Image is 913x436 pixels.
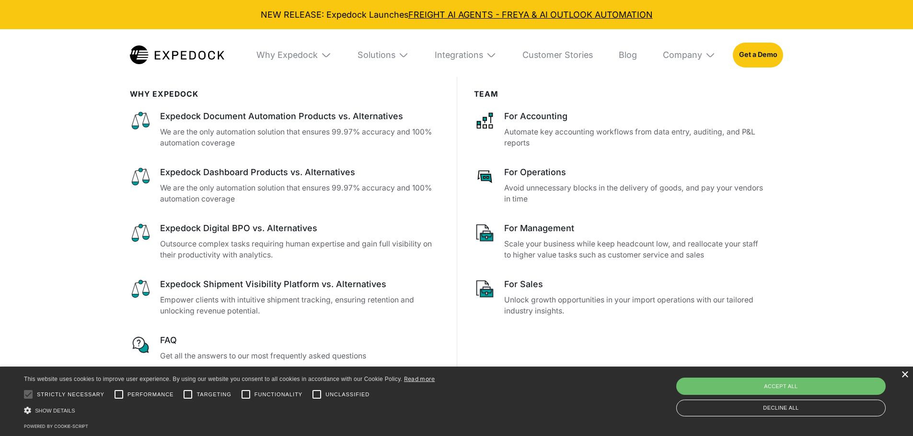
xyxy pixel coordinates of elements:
[130,166,439,205] a: scale iconExpedock Dashboard Products vs. AlternativesWe are the only automation solution that en...
[130,110,439,149] a: scale iconExpedock Document Automation Products vs. AlternativesWe are the only automation soluti...
[160,334,439,346] div: FAQ
[130,334,439,362] a: regular chat bubble iconFAQGet all the answers to our most frequently asked questions
[654,29,724,81] div: Company
[435,50,483,60] div: Integrations
[426,29,505,81] div: Integrations
[130,334,151,356] img: regular chat bubble icon
[160,350,439,362] p: Get all the answers to our most frequently asked questions
[130,278,151,300] img: scale icon
[733,43,783,67] a: Get a Demo
[474,278,496,300] img: paper and bag icon
[127,391,174,399] span: Performance
[160,126,439,149] p: We are the only automation solution that ensures 99.97% accuracy and 100% automation coverage
[9,9,904,21] div: NEW RELEASE: Expedock Launches
[160,166,439,178] div: Expedock Dashboard Products vs. Alternatives
[256,50,318,60] div: Why Expedock
[474,110,766,149] a: network like iconFor AccountingAutomate key accounting workflows from data entry, auditing, and P...
[160,294,439,317] p: Empower clients with intuitive shipment tracking, ensuring retention and unlocking revenue potent...
[474,166,766,205] a: rectangular chat bubble iconFor OperationsAvoid unnecessary blocks in the delivery of goods, and ...
[349,29,417,81] div: Solutions
[160,110,439,122] div: Expedock Document Automation Products vs. Alternatives
[130,166,151,188] img: scale icon
[474,166,496,188] img: rectangular chat bubble icon
[474,90,766,99] div: Team
[474,222,496,244] img: paper and bag icon
[404,375,435,382] a: Read more
[325,391,370,399] span: Unclassified
[610,29,646,81] a: Blog
[196,391,231,399] span: Targeting
[130,278,439,317] a: scale iconExpedock Shipment Visibility Platform vs. AlternativesEmpower clients with intuitive sh...
[474,222,766,261] a: paper and bag iconFor ManagementScale your business while keep headcount low, and reallocate your...
[160,182,439,205] p: We are the only automation solution that ensures 99.97% accuracy and 100% automation coverage
[514,29,601,81] a: Customer Stories
[160,278,439,290] div: Expedock Shipment Visibility Platform vs. Alternatives
[504,126,766,149] p: Automate key accounting workflows from data entry, auditing, and P&L reports
[504,294,766,317] p: Unlock growth opportunities in your import operations with our tailored industry insights.
[358,50,395,60] div: Solutions
[24,424,88,429] a: Powered by cookie-script
[24,405,435,415] div: Show details
[130,222,439,261] a: scale iconExpedock Digital BPO vs. AlternativesOutsource complex tasks requiring human expertise ...
[504,238,766,261] p: Scale your business while keep headcount low, and reallocate your staff to higher value tasks suc...
[408,10,653,20] a: FREIGHT AI AGENTS - FREYA & AI OUTLOOK AUTOMATION
[676,378,886,395] div: Accept all
[160,222,439,234] div: Expedock Digital BPO vs. Alternatives
[901,371,908,379] div: Close
[474,110,496,132] img: network like icon
[504,278,766,290] div: For Sales
[865,390,913,436] iframe: Chat Widget
[248,29,340,81] div: Why Expedock
[130,90,439,99] div: WHy Expedock
[504,110,766,122] div: For Accounting
[24,376,402,382] span: This website uses cookies to improve user experience. By using our website you consent to all coo...
[663,50,702,60] div: Company
[676,400,886,416] div: Decline all
[130,222,151,244] img: scale icon
[160,238,439,261] p: Outsource complex tasks requiring human expertise and gain full visibility on their productivity ...
[504,166,766,178] div: For Operations
[504,182,766,205] p: Avoid unnecessary blocks in the delivery of goods, and pay your vendors in time
[130,110,151,132] img: scale icon
[474,278,766,317] a: paper and bag iconFor SalesUnlock growth opportunities in your import operations with our tailore...
[35,408,75,414] span: Show details
[504,222,766,234] div: For Management
[254,391,302,399] span: Functionality
[37,391,104,399] span: Strictly necessary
